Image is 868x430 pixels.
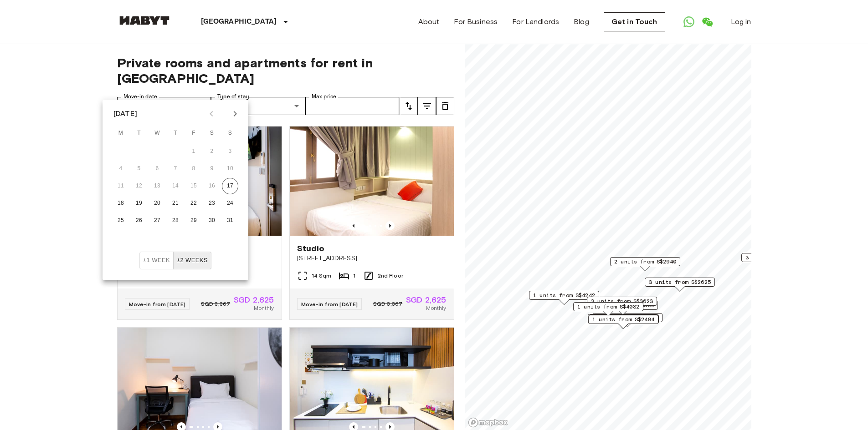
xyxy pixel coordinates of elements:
a: Blog [574,16,589,27]
div: Map marker [610,257,680,271]
a: Get in Touch [604,12,665,31]
div: Map marker [573,302,643,316]
span: Move-in from [DATE] [301,301,358,308]
a: Marketing picture of unit SG-01-111-006-001Previous imagePrevious imageStudio[STREET_ADDRESS]14 S... [289,126,454,320]
button: 19 [131,195,147,212]
span: 2nd Floor [378,272,403,280]
button: Previous image [385,221,395,230]
span: [STREET_ADDRESS] [297,254,447,263]
span: SGD 3,367 [201,300,230,308]
span: SGD 2,625 [234,296,274,304]
button: 29 [185,212,202,229]
div: Map marker [645,278,715,292]
img: Marketing picture of unit SG-01-111-006-001 [290,126,454,236]
button: 24 [222,195,238,212]
button: 27 [149,212,165,229]
div: [DATE] [113,108,137,119]
span: 1 [353,272,355,280]
span: Wednesday [149,124,165,142]
a: For Business [454,16,498,27]
span: Tuesday [131,124,147,142]
span: Monday [113,124,129,142]
span: 1 units from S$4032 [577,303,639,311]
span: Monthly [254,304,274,312]
button: 28 [167,212,184,229]
button: ±1 week [139,252,174,269]
label: Max price [312,93,336,101]
span: SGD 3,367 [373,300,402,308]
a: Log in [731,16,751,27]
div: Map marker [588,314,658,328]
p: [GEOGRAPHIC_DATA] [201,16,277,27]
button: 30 [204,212,220,229]
label: Type of stay [217,93,249,101]
button: 18 [113,195,129,212]
div: Move In Flexibility [139,252,211,269]
button: 23 [204,195,220,212]
button: Previous image [349,221,358,230]
span: Friday [185,124,202,142]
span: Thursday [167,124,184,142]
div: Map marker [587,297,657,311]
div: Map marker [588,301,658,315]
div: Map marker [741,253,812,267]
span: SGD 2,625 [406,296,446,304]
a: Open WeChat [698,13,716,31]
span: 3 units from S$3623 [591,297,653,305]
div: Map marker [529,291,599,305]
a: For Landlords [512,16,559,27]
a: About [418,16,440,27]
span: 3 units from S$2036 [745,253,807,262]
label: Move-in date [123,93,157,101]
button: 22 [185,195,202,212]
button: ±2 weeks [173,252,211,269]
span: Saturday [204,124,220,142]
button: 25 [113,212,129,229]
span: 3 units from S$2625 [649,278,711,286]
span: 1 units from S$4242 [533,291,595,299]
button: 21 [167,195,184,212]
span: Sunday [222,124,238,142]
span: Move-in from [DATE] [129,301,186,308]
div: Map marker [588,315,658,329]
a: Mapbox logo [468,417,508,428]
span: 2 units from S$2940 [614,258,676,266]
div: Map marker [592,313,663,327]
img: Habyt [117,16,172,25]
span: Private rooms and apartments for rent in [GEOGRAPHIC_DATA] [117,55,454,86]
button: 31 [222,212,238,229]
button: 20 [149,195,165,212]
span: Studio [297,243,325,254]
button: 26 [131,212,147,229]
button: 17 [222,178,238,194]
span: 14 Sqm [312,272,332,280]
span: 3 units from S$2520 [596,314,658,322]
button: Next month [227,106,243,121]
a: Open WhatsApp [680,13,698,31]
button: tune [400,97,418,115]
div: Studio [211,97,305,115]
button: tune [418,97,436,115]
span: 1 units from S$2484 [592,315,654,324]
button: tune [436,97,454,115]
span: Monthly [426,304,446,312]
